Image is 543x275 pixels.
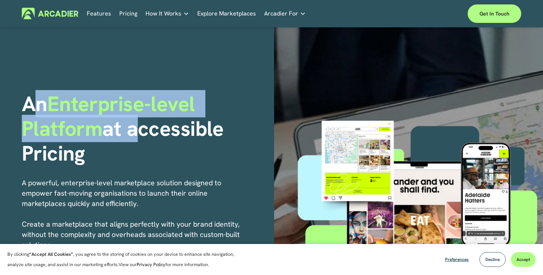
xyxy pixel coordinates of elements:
img: Arcadier [22,8,78,19]
a: Explore Marketplaces [197,8,256,19]
strong: “Accept All Cookies” [29,251,73,257]
button: Preferences [440,252,474,267]
a: Features [87,8,111,19]
p: A powerful, enterprise-level marketplace solution designed to empower fast-moving organisations t... [22,178,248,271]
a: Privacy Policy [137,262,165,268]
button: Decline [479,252,506,267]
p: By clicking , you agree to the storing of cookies on your device to enhance site navigation, anal... [7,249,247,270]
span: How It Works [146,8,181,19]
a: folder dropdown [264,8,306,19]
span: Decline [485,257,500,262]
a: Pricing [119,8,137,19]
span: Enterprise-level Platform [22,90,200,142]
a: folder dropdown [146,8,189,19]
h1: An at accessible Pricing [22,92,269,165]
span: Preferences [445,257,469,262]
span: Arcadier For [264,8,298,19]
a: Get in touch [468,4,521,23]
iframe: Chat Widget [506,240,543,275]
